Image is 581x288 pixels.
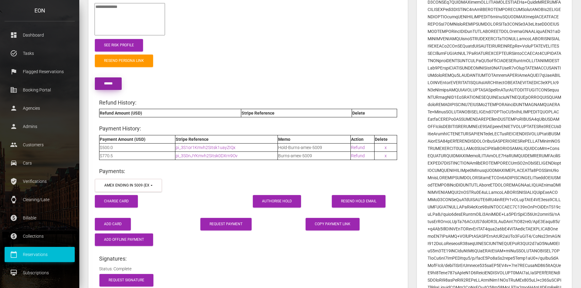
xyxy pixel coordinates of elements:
h4: Payment History: [99,125,397,132]
a: drive_eta Cars [5,155,75,171]
th: Payment Amount (USD) [99,135,175,143]
a: paid Billable [5,210,75,226]
a: corporate_fare Booking Portal [5,82,75,98]
h4: Payments: [99,167,397,175]
button: Copy payment link [306,218,360,230]
a: Request Payment [200,218,252,230]
a: paid Collections [5,229,75,244]
div: Status: Complete [95,265,402,272]
p: Reservations [9,250,70,259]
th: Stripe Reference [241,109,352,117]
p: Dashboard [9,30,70,40]
a: watch Cleaning/Late [5,192,75,207]
button: Add Card [95,218,131,230]
p: Cleaning/Late [9,195,70,204]
a: pi_3S1or1Kmvh2SItsk1uayZIQx [176,145,235,150]
p: Booking Portal [9,85,70,94]
a: person Agencies [5,101,75,116]
a: pi_3S0nJYKmvh2SItsk0DXrn9Ov [176,153,238,158]
a: person Admins [5,119,75,134]
p: Collections [9,232,70,241]
p: Subscriptions [9,268,70,277]
h4: Signatures: [99,255,397,262]
p: Customers [9,140,70,149]
td: Hold-Burns-amex-5009 [278,143,350,151]
th: Delete [375,135,397,143]
th: Delete [352,109,397,117]
button: amex ending in 5009 (exp. 8/2030) [95,179,162,192]
th: Action [351,135,375,143]
th: Stripe Reference [175,135,278,143]
a: task_alt Tasks [5,46,75,61]
p: Admins [9,122,70,131]
button: Add Offline Payment [95,233,153,246]
a: card_membership Subscriptions [5,265,75,280]
p: Tasks [9,49,70,58]
a: x [385,145,387,150]
a: Request Signature [99,274,153,286]
p: Flagged Reservations [9,67,70,76]
p: Agencies [9,104,70,113]
td: Burns-amex-5009 [278,151,350,160]
button: Authorise Hold [253,195,301,208]
div: amex ending in 5009 (exp. 8/2030) [104,183,150,188]
h4: Refund History: [99,99,397,106]
td: $770.5 [99,151,175,160]
button: Charge Card [95,195,138,208]
th: Refund Amount (USD) [99,109,241,117]
a: Resend Hold Email [332,195,386,208]
a: people Customers [5,137,75,152]
a: dashboard Dashboard [5,27,75,43]
a: x [385,153,387,158]
a: calendar_today Reservations [5,247,75,262]
a: Resend Persona Link [95,55,153,67]
td: $500.0 [99,143,175,151]
a: verified_user Verifications [5,174,75,189]
a: Refund [351,153,365,158]
p: Billable [9,213,70,222]
p: Cars [9,158,70,168]
a: Refund [351,145,365,150]
p: Verifications [9,177,70,186]
th: Memo [278,135,350,143]
a: flag Flagged Reservations [5,64,75,79]
a: See Risk Profile [95,39,143,52]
